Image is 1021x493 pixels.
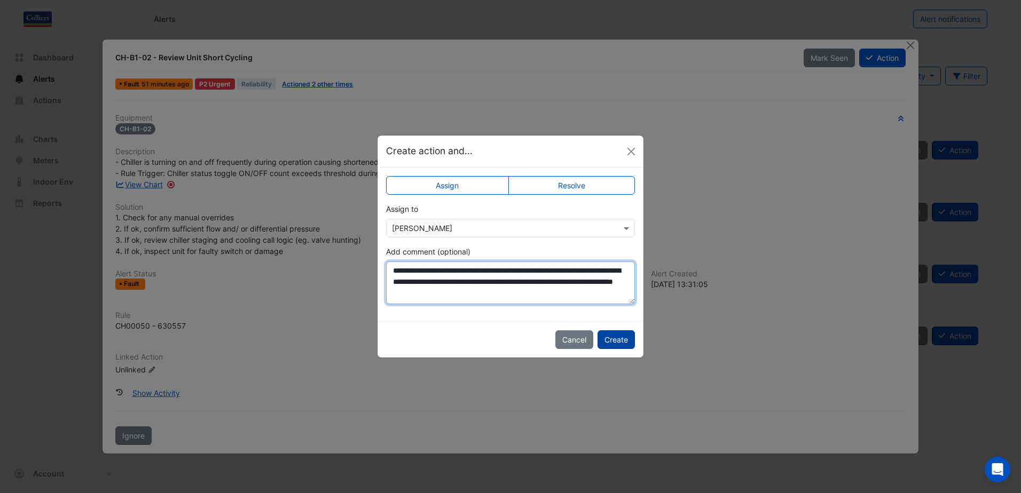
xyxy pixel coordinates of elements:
label: Resolve [508,176,635,195]
button: Cancel [555,330,593,349]
button: Close [623,144,639,160]
label: Assign [386,176,509,195]
button: Create [598,330,635,349]
label: Add comment (optional) [386,246,470,257]
div: Open Intercom Messenger [985,457,1010,482]
h5: Create action and... [386,144,473,158]
label: Assign to [386,203,418,214]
